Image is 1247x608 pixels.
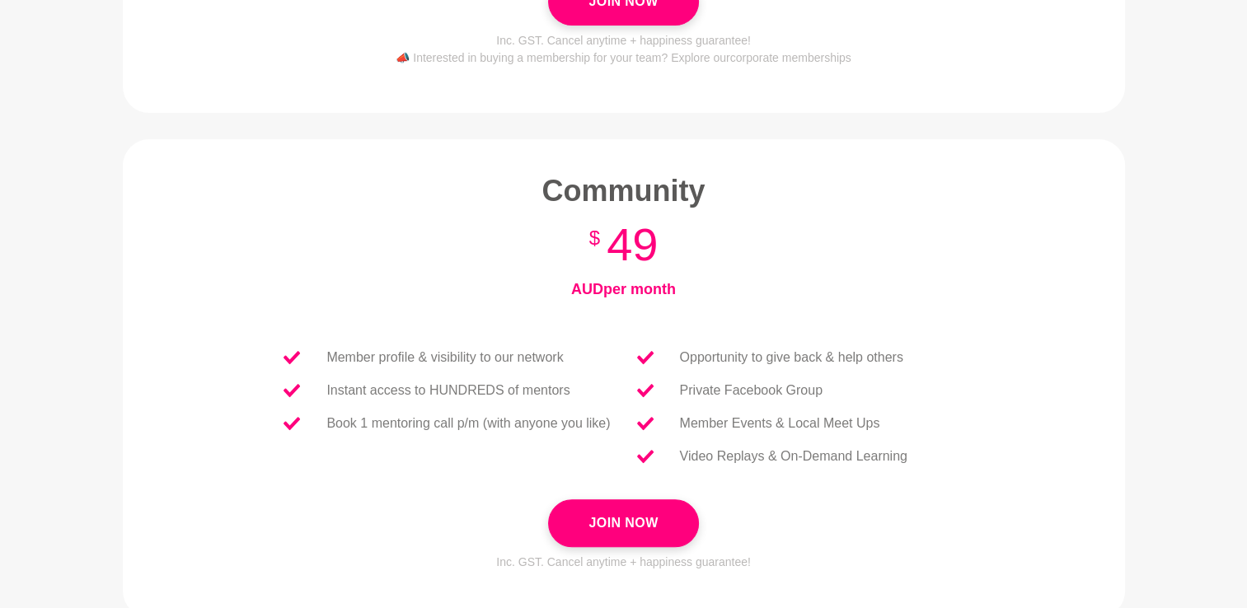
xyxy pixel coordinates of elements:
[228,32,1020,49] p: Inc. GST. Cancel anytime + happiness guarantee!
[548,499,698,547] button: Join Now
[326,414,610,433] p: Book 1 mentoring call p/m (with anyone you like)
[228,216,1020,274] h3: 49
[680,414,880,433] p: Member Events & Local Meet Ups
[326,381,570,400] p: Instant access to HUNDREDS of mentors
[326,348,563,367] p: Member profile & visibility to our network
[228,554,1020,571] p: Inc. GST. Cancel anytime + happiness guarantee!
[228,172,1020,209] h2: Community
[730,51,851,64] a: corporate memberships
[228,280,1020,299] h4: AUD per month
[680,381,823,400] p: Private Facebook Group
[680,348,903,367] p: Opportunity to give back & help others
[228,49,1020,67] p: 📣 Interested in buying a membership for your team? Explore our
[680,447,907,466] p: Video Replays & On-Demand Learning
